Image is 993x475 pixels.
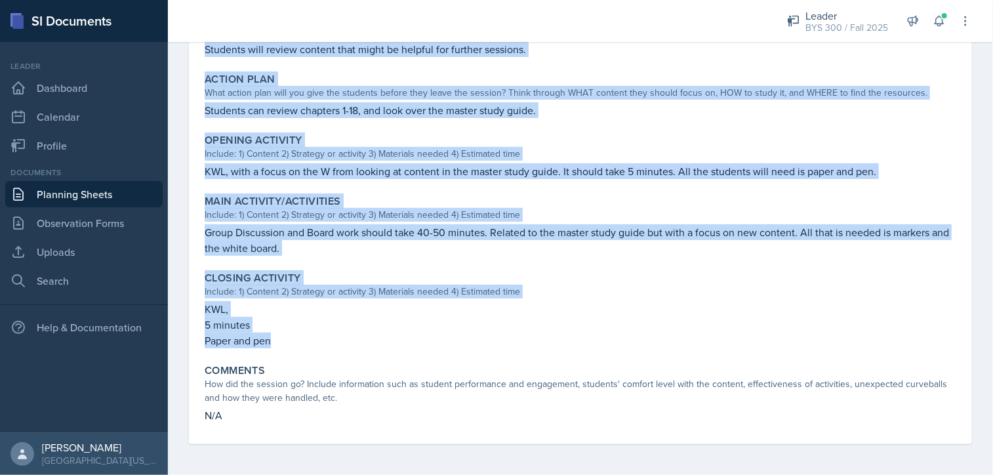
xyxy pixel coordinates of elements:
p: N/A [205,407,956,423]
div: Documents [5,167,163,178]
p: Students can review chapters 1-18, and look over the master study guide. [205,102,956,118]
label: Opening Activity [205,134,302,147]
label: Closing Activity [205,272,300,285]
p: Paper and pen [205,333,956,348]
div: [PERSON_NAME] [42,441,157,454]
div: Leader [805,8,888,24]
a: Uploads [5,239,163,265]
div: Include: 1) Content 2) Strategy or activity 3) Materials needed 4) Estimated time [205,285,956,299]
p: 5 minutes [205,317,956,333]
a: Calendar [5,104,163,130]
label: Comments [205,364,265,377]
p: Group Discussion and Board work should take 40-50 minutes. Related to the master study guide but ... [205,224,956,256]
div: Help & Documentation [5,314,163,341]
div: BYS 300 / Fall 2025 [805,21,888,35]
div: Include: 1) Content 2) Strategy or activity 3) Materials needed 4) Estimated time [205,147,956,161]
div: [GEOGRAPHIC_DATA][US_STATE] in [GEOGRAPHIC_DATA] [42,454,157,467]
div: What action plan will you give the students before they leave the session? Think through WHAT con... [205,86,956,100]
label: Action Plan [205,73,275,86]
p: KWL, [205,301,956,317]
div: Include: 1) Content 2) Strategy or activity 3) Materials needed 4) Estimated time [205,208,956,222]
p: Students will review content that might be helpful for further sessions. [205,41,956,57]
div: Leader [5,60,163,72]
div: How did the session go? Include information such as student performance and engagement, students'... [205,377,956,405]
a: Observation Forms [5,210,163,236]
a: Dashboard [5,75,163,101]
label: Main Activity/Activities [205,195,341,208]
a: Profile [5,133,163,159]
a: Search [5,268,163,294]
p: KWL, with a focus on the W from looking at content in the master study guide. It should take 5 mi... [205,163,956,179]
a: Planning Sheets [5,181,163,207]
